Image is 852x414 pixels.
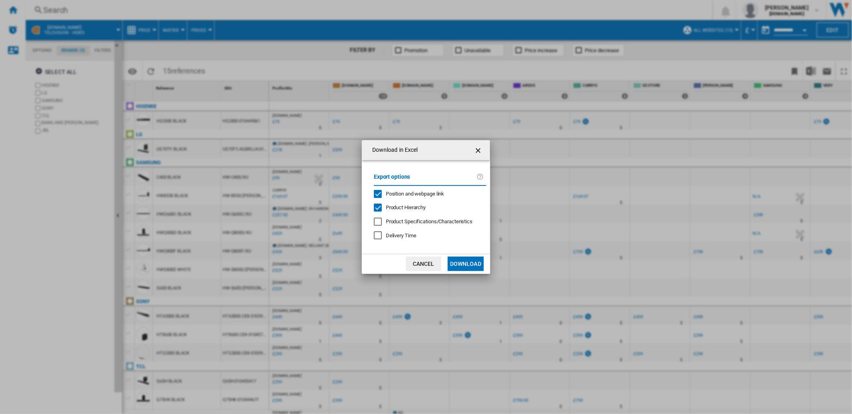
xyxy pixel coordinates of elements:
md-checkbox: Position and webpage link [374,190,480,198]
span: Product Specifications/Characteristics [386,218,473,224]
div: Only applies to Category View [386,218,473,225]
button: getI18NText('BUTTONS.CLOSE_DIALOG') [471,142,487,158]
span: Product Hierarchy [386,204,426,210]
label: Export options [374,172,477,187]
md-checkbox: Product Hierarchy [374,204,480,212]
ng-md-icon: getI18NText('BUTTONS.CLOSE_DIALOG') [474,146,484,155]
button: Download [448,257,484,271]
span: Delivery Time [386,232,416,239]
button: Cancel [406,257,441,271]
span: Position and webpage link [386,191,444,197]
md-checkbox: Delivery Time [374,232,486,239]
h4: Download in Excel [368,146,418,154]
